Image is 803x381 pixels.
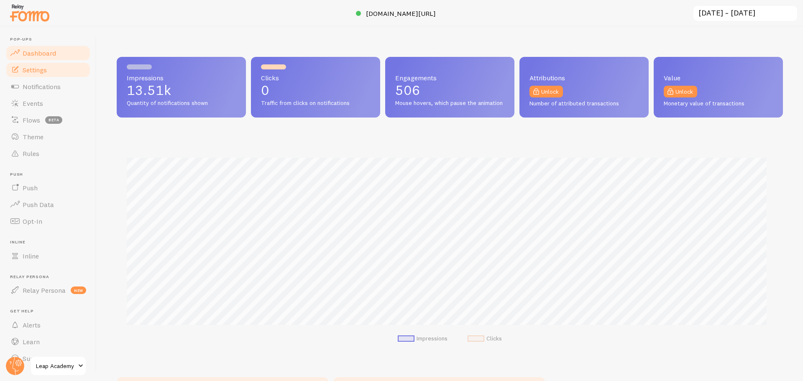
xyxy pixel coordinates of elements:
[5,95,91,112] a: Events
[23,321,41,329] span: Alerts
[23,217,42,225] span: Opt-In
[395,100,504,107] span: Mouse hovers, which pause the animation
[5,112,91,128] a: Flows beta
[5,317,91,333] a: Alerts
[23,338,40,346] span: Learn
[36,361,76,371] span: Leap Academy
[5,282,91,299] a: Relay Persona new
[23,354,47,363] span: Support
[5,196,91,213] a: Push Data
[9,2,51,23] img: fomo-relay-logo-orange.svg
[5,248,91,264] a: Inline
[261,100,370,107] span: Traffic from clicks on notifications
[261,84,370,97] p: 0
[398,335,448,343] li: Impressions
[10,274,91,280] span: Relay Persona
[71,286,86,294] span: new
[5,333,91,350] a: Learn
[5,179,91,196] a: Push
[23,133,43,141] span: Theme
[23,49,56,57] span: Dashboard
[529,86,563,97] a: Unlock
[23,116,40,124] span: Flows
[127,84,236,97] p: 13.51k
[23,99,43,107] span: Events
[395,74,504,81] span: Engagements
[127,74,236,81] span: Impressions
[5,45,91,61] a: Dashboard
[5,78,91,95] a: Notifications
[5,350,91,367] a: Support
[23,82,61,91] span: Notifications
[30,356,87,376] a: Leap Academy
[5,213,91,230] a: Opt-In
[10,309,91,314] span: Get Help
[127,100,236,107] span: Quantity of notifications shown
[10,240,91,245] span: Inline
[45,116,62,124] span: beta
[10,37,91,42] span: Pop-ups
[23,286,66,294] span: Relay Persona
[261,74,370,81] span: Clicks
[529,74,639,81] span: Attributions
[23,200,54,209] span: Push Data
[10,172,91,177] span: Push
[529,100,639,107] span: Number of attributed transactions
[23,149,39,158] span: Rules
[664,86,697,97] a: Unlock
[23,252,39,260] span: Inline
[468,335,502,343] li: Clicks
[5,145,91,162] a: Rules
[664,100,773,107] span: Monetary value of transactions
[395,84,504,97] p: 506
[664,74,773,81] span: Value
[23,66,47,74] span: Settings
[5,128,91,145] a: Theme
[5,61,91,78] a: Settings
[23,184,38,192] span: Push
